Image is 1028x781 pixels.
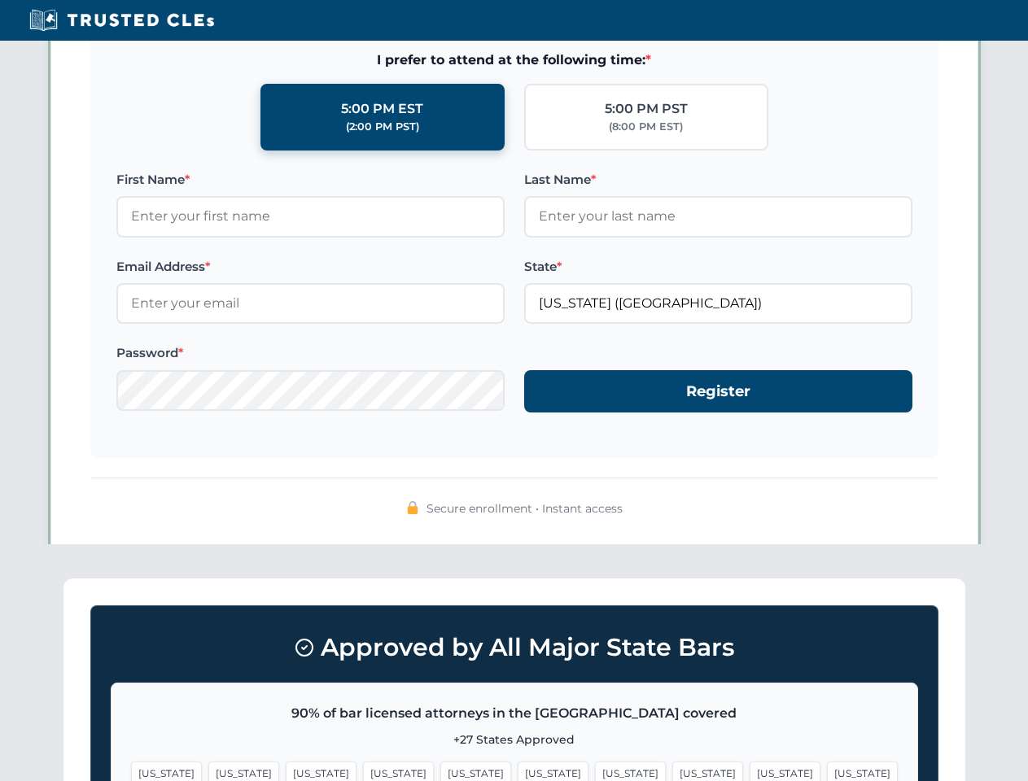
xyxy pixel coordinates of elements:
[524,196,912,237] input: Enter your last name
[116,196,505,237] input: Enter your first name
[116,257,505,277] label: Email Address
[524,257,912,277] label: State
[111,626,918,670] h3: Approved by All Major State Bars
[131,703,898,724] p: 90% of bar licensed attorneys in the [GEOGRAPHIC_DATA] covered
[524,283,912,324] input: Missouri (MO)
[406,501,419,514] img: 🔒
[116,170,505,190] label: First Name
[116,283,505,324] input: Enter your email
[427,500,623,517] span: Secure enrollment • Instant access
[116,50,912,71] span: I prefer to attend at the following time:
[524,370,912,413] button: Register
[609,119,683,135] div: (8:00 PM EST)
[341,98,423,120] div: 5:00 PM EST
[605,98,688,120] div: 5:00 PM PST
[24,8,219,33] img: Trusted CLEs
[346,119,419,135] div: (2:00 PM PST)
[116,343,505,363] label: Password
[524,170,912,190] label: Last Name
[131,731,898,748] p: +27 States Approved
